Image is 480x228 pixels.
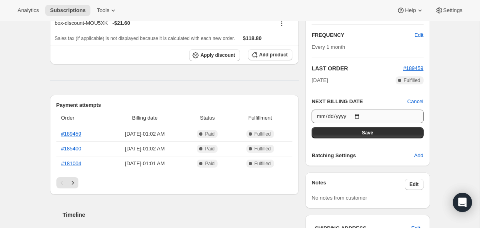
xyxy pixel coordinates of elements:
[312,152,414,160] h6: Batching Settings
[312,98,407,106] h2: NEXT BILLING DATE
[362,130,373,136] span: Save
[205,131,214,137] span: Paid
[205,160,214,167] span: Paid
[92,5,122,16] button: Tools
[63,211,299,219] h2: Timeline
[45,5,90,16] button: Subscriptions
[243,35,262,41] span: $118.80
[56,177,293,188] nav: Pagination
[108,160,182,168] span: [DATE] · 01:01 AM
[403,65,424,71] a: #189459
[312,127,423,138] button: Save
[50,7,86,14] span: Subscriptions
[392,5,428,16] button: Help
[410,181,419,188] span: Edit
[108,145,182,153] span: [DATE] · 01:02 AM
[61,131,82,137] a: #189459
[61,160,82,166] a: #181004
[405,179,424,190] button: Edit
[97,7,109,14] span: Tools
[404,77,420,84] span: Fulfilled
[312,44,345,50] span: Every 1 month
[312,195,367,201] span: No notes from customer
[187,114,228,122] span: Status
[410,29,428,42] button: Edit
[453,193,472,212] div: Open Intercom Messenger
[407,98,423,106] button: Cancel
[254,160,271,167] span: Fulfilled
[67,177,78,188] button: Next
[108,130,182,138] span: [DATE] · 01:02 AM
[312,64,403,72] h2: LAST ORDER
[254,131,271,137] span: Fulfilled
[443,7,462,14] span: Settings
[259,52,288,58] span: Add product
[200,52,235,58] span: Apply discount
[61,146,82,152] a: #185400
[13,5,44,16] button: Analytics
[55,36,235,41] span: Sales tax (if applicable) is not displayed because it is calculated with each new order.
[108,114,182,122] span: Billing date
[248,49,292,60] button: Add product
[56,109,105,127] th: Order
[233,114,288,122] span: Fulfillment
[55,19,271,27] div: box-discount-MOU5XK
[409,149,428,162] button: Add
[205,146,214,152] span: Paid
[414,31,423,39] span: Edit
[430,5,467,16] button: Settings
[18,7,39,14] span: Analytics
[189,49,240,61] button: Apply discount
[414,152,423,160] span: Add
[56,101,293,109] h2: Payment attempts
[312,31,414,39] h2: FREQUENCY
[312,76,328,84] span: [DATE]
[312,179,405,190] h3: Notes
[403,64,424,72] button: #189459
[112,19,130,27] span: - $21.60
[405,7,416,14] span: Help
[254,146,271,152] span: Fulfilled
